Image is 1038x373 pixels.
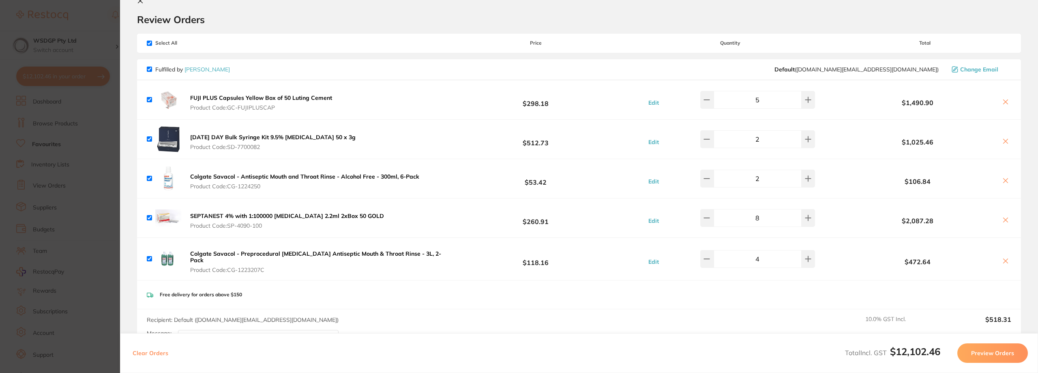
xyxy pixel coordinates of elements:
button: Colgate Savacol - Antiseptic Mouth and Throat Rinse - Alcohol Free - 300ml, 6-Pack Product Code:C... [188,173,422,190]
button: Edit [646,138,661,146]
b: $53.42 [449,171,622,186]
button: Colgate Savacol - Preprocedural [MEDICAL_DATA] Antiseptic Mouth & Throat Rinse - 3L, 2-Pack Produ... [188,250,449,274]
b: $118.16 [449,251,622,266]
output: $518.31 [941,316,1011,334]
b: $106.84 [839,178,997,185]
b: $260.91 [449,210,622,225]
button: Edit [646,217,661,224]
img: bzc1ZmlhaQ [155,126,181,152]
button: Preview Orders [957,343,1028,363]
b: $1,025.46 [839,138,997,146]
button: Edit [646,178,661,185]
span: customer.care@henryschein.com.au [774,66,939,73]
button: Edit [646,258,661,265]
span: 10.0 % GST Incl. [865,316,935,334]
b: Colgate Savacol - Preprocedural [MEDICAL_DATA] Antiseptic Mouth & Throat Rinse - 3L, 2-Pack [190,250,441,264]
button: FUJI PLUS Capsules Yellow Box of 50 Luting Cement Product Code:GC-FUJIPLUSCAP [188,94,335,111]
b: [DATE] DAY Bulk Syringe Kit 9.5% [MEDICAL_DATA] 50 x 3g [190,134,356,141]
b: $1,490.90 [839,99,997,106]
span: Recipient: Default ( [DOMAIN_NAME][EMAIL_ADDRESS][DOMAIN_NAME] ) [147,316,339,323]
b: SEPTANEST 4% with 1:100000 [MEDICAL_DATA] 2.2ml 2xBox 50 GOLD [190,212,384,220]
b: $298.18 [449,92,622,107]
span: Product Code: GC-FUJIPLUSCAP [190,104,332,111]
h2: Review Orders [137,13,1021,26]
img: NWpjencwOQ [155,166,181,192]
span: Product Code: CG-1223207C [190,267,447,273]
b: Default [774,66,795,73]
label: Message: [147,330,172,337]
b: FUJI PLUS Capsules Yellow Box of 50 Luting Cement [190,94,332,101]
b: $12,102.46 [890,345,940,358]
b: $512.73 [449,132,622,147]
span: Price [449,40,622,46]
button: Change Email [949,66,1011,73]
span: Product Code: SP-4090-100 [190,222,384,229]
span: Product Code: CG-1224250 [190,183,419,190]
b: $472.64 [839,258,997,265]
span: Total Incl. GST [845,349,940,357]
span: Product Code: SD-7700082 [190,144,356,150]
span: Quantity [622,40,839,46]
b: Colgate Savacol - Antiseptic Mouth and Throat Rinse - Alcohol Free - 300ml, 6-Pack [190,173,419,180]
button: SEPTANEST 4% with 1:100000 [MEDICAL_DATA] 2.2ml 2xBox 50 GOLD Product Code:SP-4090-100 [188,212,386,229]
a: [PERSON_NAME] [184,66,230,73]
button: [DATE] DAY Bulk Syringe Kit 9.5% [MEDICAL_DATA] 50 x 3g Product Code:SD-7700082 [188,134,358,151]
p: Fulfilled by [155,66,230,73]
img: aXY2bDlkOA [155,87,181,113]
button: Clear Orders [130,343,171,363]
span: Change Email [960,66,998,73]
span: Total [839,40,1011,46]
span: Select All [147,40,228,46]
p: Free delivery for orders above $150 [160,292,242,298]
img: NWNnb2VvZw [155,205,181,231]
img: cXNnNDkxZA [155,246,181,272]
b: $2,087.28 [839,217,997,224]
button: Edit [646,99,661,106]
